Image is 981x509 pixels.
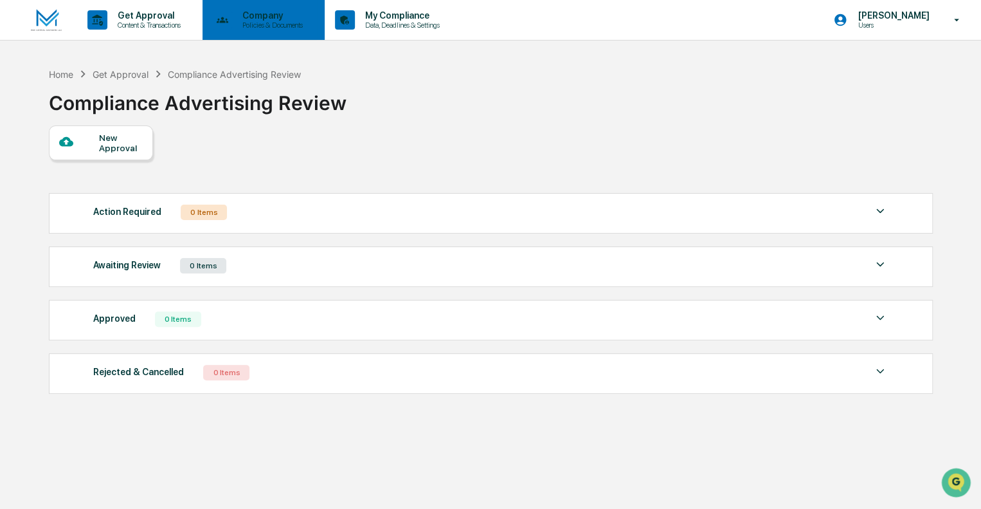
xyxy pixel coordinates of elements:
[872,257,888,272] img: caret
[13,27,234,48] p: How can we help?
[847,10,935,21] p: [PERSON_NAME]
[13,188,23,198] div: 🔎
[93,257,161,273] div: Awaiting Review
[31,9,62,32] img: logo
[49,81,346,115] div: Compliance Advertising Review
[91,217,156,228] a: Powered byPylon
[181,205,227,220] div: 0 Items
[8,157,88,180] a: 🖐️Preclearance
[93,163,104,174] div: 🗄️
[13,163,23,174] div: 🖐️
[26,187,81,199] span: Data Lookup
[93,69,148,80] div: Get Approval
[8,181,86,205] a: 🔎Data Lookup
[106,162,159,175] span: Attestations
[99,133,142,153] div: New Approval
[232,10,309,21] p: Company
[49,69,73,80] div: Home
[180,258,226,273] div: 0 Items
[88,157,165,180] a: 🗄️Attestations
[872,364,888,379] img: caret
[847,21,935,30] p: Users
[940,467,975,501] iframe: Open customer support
[168,69,301,80] div: Compliance Advertising Review
[107,10,187,21] p: Get Approval
[93,203,161,220] div: Action Required
[13,98,36,122] img: 1746055101610-c473b297-6a78-478c-a979-82029cc54cd1
[355,21,446,30] p: Data, Deadlines & Settings
[355,10,446,21] p: My Compliance
[26,162,83,175] span: Preclearance
[128,218,156,228] span: Pylon
[232,21,309,30] p: Policies & Documents
[107,21,187,30] p: Content & Transactions
[155,311,201,327] div: 0 Items
[44,98,211,111] div: Start new chat
[44,111,163,122] div: We're available if you need us!
[872,203,888,219] img: caret
[93,310,136,327] div: Approved
[203,365,249,380] div: 0 Items
[872,310,888,326] img: caret
[93,364,184,380] div: Rejected & Cancelled
[219,102,234,118] button: Start new chat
